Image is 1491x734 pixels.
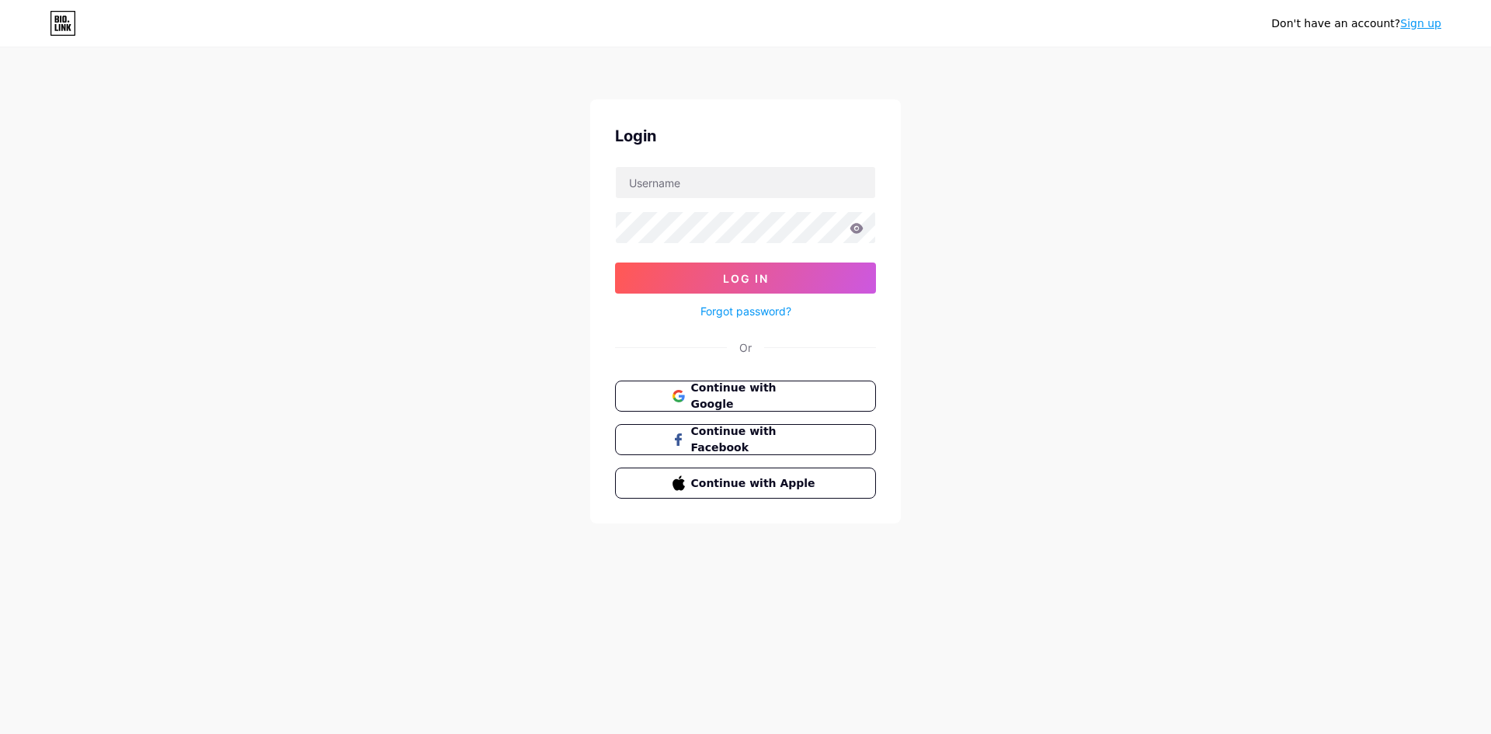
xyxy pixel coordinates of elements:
button: Continue with Facebook [615,424,876,455]
div: Or [739,339,752,356]
button: Continue with Google [615,381,876,412]
button: Continue with Apple [615,468,876,499]
span: Log In [723,272,769,285]
span: Continue with Google [691,380,819,412]
button: Log In [615,263,876,294]
a: Forgot password? [700,303,791,319]
span: Continue with Apple [691,475,819,492]
div: Login [615,124,876,148]
a: Sign up [1400,17,1441,30]
span: Continue with Facebook [691,423,819,456]
input: Username [616,167,875,198]
div: Don't have an account? [1271,16,1441,32]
